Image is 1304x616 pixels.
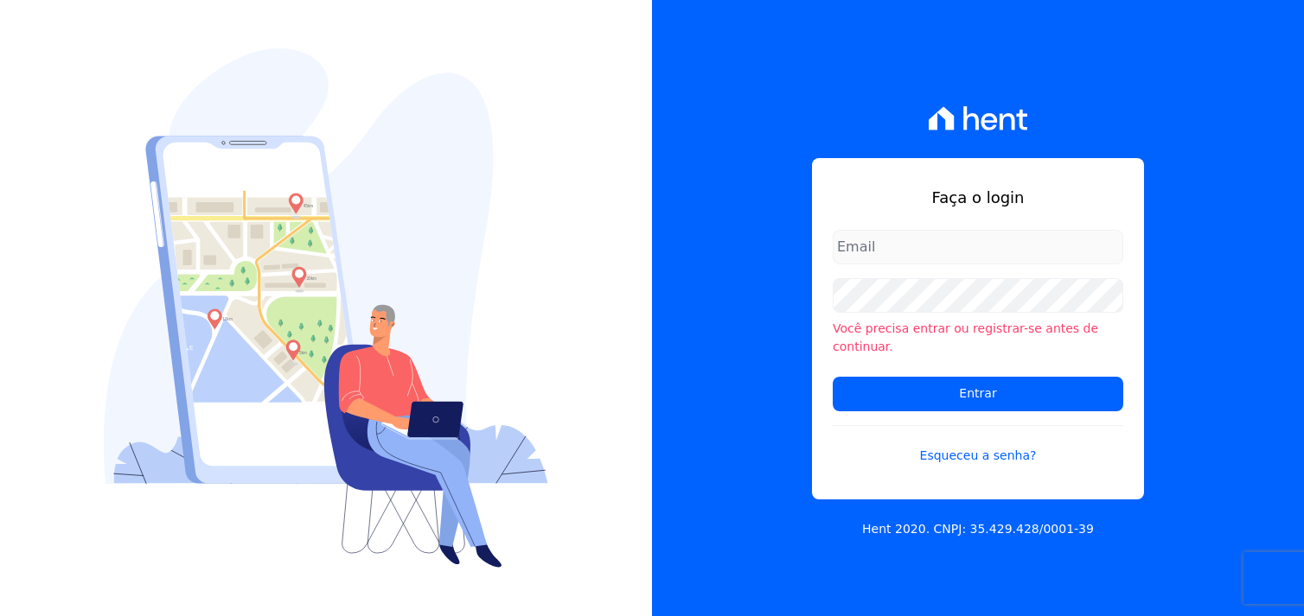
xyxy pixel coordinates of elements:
input: Email [833,230,1123,264]
input: Entrar [833,377,1123,411]
p: Hent 2020. CNPJ: 35.429.428/0001-39 [862,520,1094,538]
img: Login [104,48,548,568]
h1: Faça o login [833,186,1123,209]
li: Você precisa entrar ou registrar-se antes de continuar. [833,320,1123,356]
a: Esqueceu a senha? [833,425,1123,465]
